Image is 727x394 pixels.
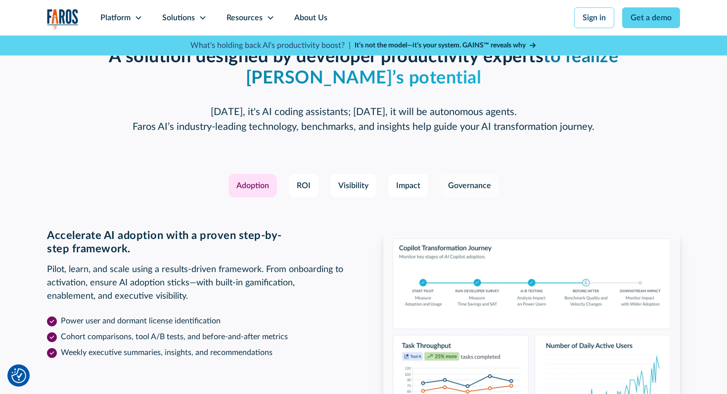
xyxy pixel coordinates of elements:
img: Logo of the analytics and reporting company Faros. [47,9,79,29]
h3: Accelerate AI adoption with a proven step-by-step framework. [47,229,344,255]
strong: It’s not the model—it’s your system. GAINS™ reveals why [355,42,526,49]
li: Weekly executive summaries, insights, and recommendations [47,347,344,358]
p: [DATE], it's AI coding assistants; [DATE], it will be autonomous agents. [94,105,633,119]
div: Impact [396,180,420,192]
li: Cohort comparisons, tool A/B tests, and before-and-after metrics [47,331,344,343]
a: home [47,9,79,29]
img: Revisit consent button [11,368,26,383]
li: Power user and dormant license identification [47,315,344,327]
p: What's holding back AI's productivity boost? | [190,39,351,51]
div: ROI [297,180,311,192]
a: It’s not the model—it’s your system. GAINS™ reveals why [355,40,537,51]
p: Pilot, learn, and scale using a results-driven framework. From onboarding to activation, ensure A... [47,263,344,303]
a: Sign in [574,7,614,28]
p: Faros AI’s industry-leading technology, benchmarks, and insights help guide your AI transformatio... [94,119,633,134]
button: Cookie Settings [11,368,26,383]
a: Get a demo [622,7,680,28]
div: Resources [227,12,263,24]
div: Solutions [162,12,195,24]
div: Visibility [338,180,368,192]
div: Adoption [236,180,269,192]
div: Governance [448,180,491,192]
div: Platform [100,12,131,24]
